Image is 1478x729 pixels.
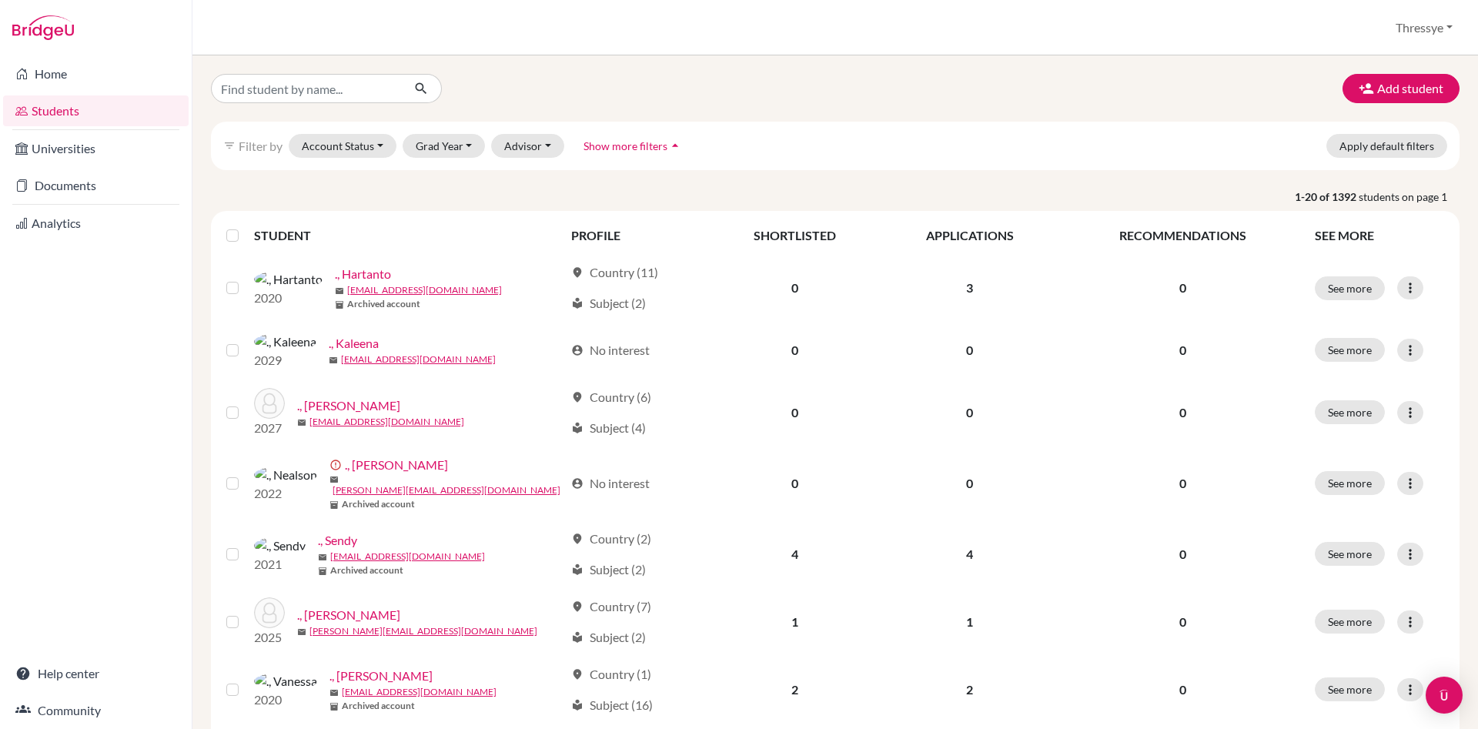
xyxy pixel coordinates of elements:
span: mail [329,688,339,697]
img: ., Hartanto [254,270,323,289]
td: 4 [880,520,1059,588]
td: 0 [880,446,1059,520]
button: Account Status [289,134,396,158]
b: Archived account [342,497,415,511]
span: mail [329,475,339,484]
th: RECOMMENDATIONS [1060,217,1306,254]
button: See more [1315,610,1385,634]
span: local_library [571,297,584,309]
p: 0 [1069,681,1296,699]
img: Bridge-U [12,15,74,40]
p: 2020 [254,691,317,709]
span: Show more filters [584,139,667,152]
button: Apply default filters [1326,134,1447,158]
p: 2021 [254,555,306,574]
th: PROFILE [562,217,710,254]
img: ., Sendy [254,537,306,555]
img: ., Kaleena [254,333,316,351]
div: Country (11) [571,263,658,282]
td: 1 [880,588,1059,656]
div: Open Intercom Messenger [1426,677,1463,714]
a: ., Kaleena [329,334,379,353]
td: 0 [880,379,1059,446]
input: Find student by name... [211,74,402,103]
i: filter_list [223,139,236,152]
th: SHORTLISTED [710,217,880,254]
p: 0 [1069,613,1296,631]
span: inventory_2 [335,300,344,309]
div: Country (7) [571,597,651,616]
span: location_on [571,600,584,613]
td: 0 [710,379,880,446]
a: [PERSON_NAME][EMAIL_ADDRESS][DOMAIN_NAME] [333,483,560,497]
button: See more [1315,677,1385,701]
th: STUDENT [254,217,562,254]
span: location_on [571,266,584,279]
a: ., [PERSON_NAME] [297,606,400,624]
img: ., Vanessa [254,597,285,628]
span: inventory_2 [318,567,327,576]
span: mail [329,356,338,365]
button: Thressye [1389,13,1460,42]
td: 1 [710,588,880,656]
a: ., [PERSON_NAME] [297,396,400,415]
span: local_library [571,422,584,434]
span: mail [297,627,306,637]
p: 0 [1069,545,1296,563]
a: [EMAIL_ADDRESS][DOMAIN_NAME] [330,550,485,563]
div: Subject (2) [571,294,646,313]
button: Add student [1343,74,1460,103]
span: location_on [571,668,584,681]
a: ., [PERSON_NAME] [329,667,433,685]
b: Archived account [330,563,403,577]
button: Advisor [491,134,564,158]
img: ., Nealson [254,466,317,484]
button: See more [1315,338,1385,362]
th: APPLICATIONS [880,217,1059,254]
p: 0 [1069,341,1296,359]
td: 2 [710,656,880,724]
span: mail [318,553,327,562]
span: local_library [571,699,584,711]
b: Archived account [347,297,420,311]
a: [EMAIL_ADDRESS][DOMAIN_NAME] [341,353,496,366]
span: error_outline [329,459,345,471]
button: See more [1315,471,1385,495]
span: mail [335,286,344,296]
a: Analytics [3,208,189,239]
img: ., Vanessa [254,672,317,691]
div: Country (1) [571,665,651,684]
a: Community [3,695,189,726]
button: See more [1315,276,1385,300]
td: 0 [710,446,880,520]
td: 0 [880,322,1059,379]
td: 0 [710,322,880,379]
th: SEE MORE [1306,217,1453,254]
a: ., Hartanto [335,265,391,283]
span: local_library [571,563,584,576]
a: Home [3,59,189,89]
b: Archived account [342,699,415,713]
a: ., [PERSON_NAME] [345,456,448,474]
td: 2 [880,656,1059,724]
div: No interest [571,474,650,493]
a: Documents [3,170,189,201]
p: 2022 [254,484,317,503]
button: Grad Year [403,134,486,158]
div: Subject (2) [571,560,646,579]
span: location_on [571,391,584,403]
td: 3 [880,254,1059,322]
p: 2020 [254,289,323,307]
div: Subject (16) [571,696,653,714]
span: location_on [571,533,584,545]
div: Country (6) [571,388,651,406]
div: Subject (2) [571,628,646,647]
p: 2025 [254,628,285,647]
a: [EMAIL_ADDRESS][DOMAIN_NAME] [347,283,502,297]
span: local_library [571,631,584,644]
span: Filter by [239,139,283,153]
a: ., Sendy [318,531,357,550]
span: students on page 1 [1359,189,1460,205]
span: mail [297,418,306,427]
a: [PERSON_NAME][EMAIL_ADDRESS][DOMAIN_NAME] [309,624,537,638]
